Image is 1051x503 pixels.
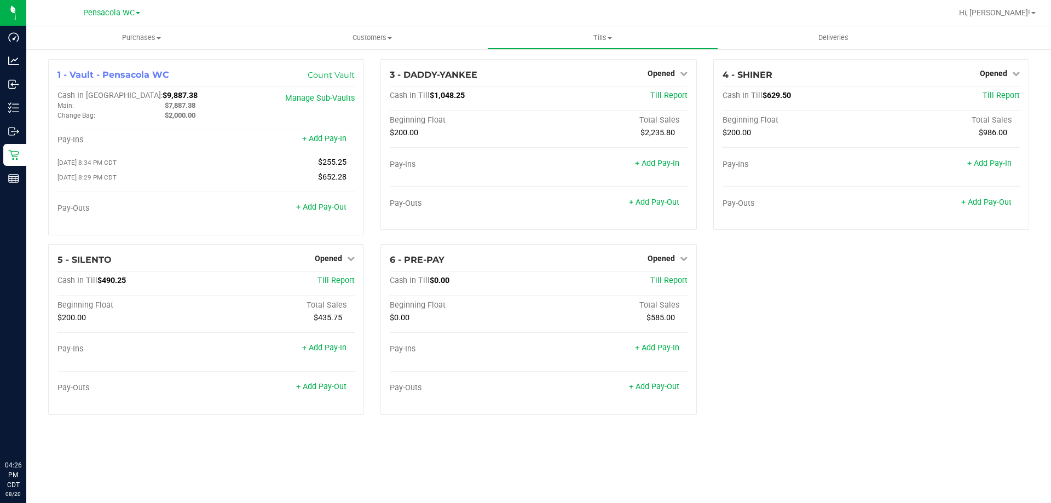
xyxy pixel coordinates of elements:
[629,382,679,391] a: + Add Pay-Out
[257,33,487,43] span: Customers
[959,8,1030,17] span: Hi, [PERSON_NAME]!
[5,460,21,490] p: 04:26 PM CDT
[723,199,871,209] div: Pay-Outs
[723,160,871,170] div: Pay-Ins
[871,115,1020,125] div: Total Sales
[723,128,751,137] span: $200.00
[57,255,112,265] span: 5 - SILENTO
[308,70,355,80] a: Count Vault
[390,276,430,285] span: Cash In Till
[430,276,449,285] span: $0.00
[26,26,257,49] a: Purchases
[296,382,347,391] a: + Add Pay-Out
[302,134,347,143] a: + Add Pay-In
[26,33,257,43] span: Purchases
[8,79,19,90] inline-svg: Inbound
[8,32,19,43] inline-svg: Dashboard
[967,159,1012,168] a: + Add Pay-In
[57,204,206,213] div: Pay-Outs
[57,159,117,166] span: [DATE] 8:34 PM CDT
[5,490,21,498] p: 08/20
[318,158,347,167] span: $255.25
[57,91,163,100] span: Cash In [GEOGRAPHIC_DATA]:
[57,344,206,354] div: Pay-Ins
[314,313,342,322] span: $435.75
[57,276,97,285] span: Cash In Till
[165,101,195,109] span: $7,887.38
[317,276,355,285] a: Till Report
[165,111,195,119] span: $2,000.00
[983,91,1020,100] a: Till Report
[296,203,347,212] a: + Add Pay-Out
[635,343,679,352] a: + Add Pay-In
[650,91,688,100] a: Till Report
[723,115,871,125] div: Beginning Float
[648,254,675,263] span: Opened
[57,102,74,109] span: Main:
[487,26,718,49] a: Tills
[57,112,95,119] span: Change Bag:
[539,115,688,125] div: Total Sales
[723,70,772,80] span: 4 - SHINER
[390,344,539,354] div: Pay-Ins
[629,198,679,207] a: + Add Pay-Out
[961,198,1012,207] a: + Add Pay-Out
[390,70,477,80] span: 3 - DADDY-YANKEE
[285,94,355,103] a: Manage Sub-Vaults
[57,174,117,181] span: [DATE] 8:29 PM CDT
[57,70,169,80] span: 1 - Vault - Pensacola WC
[763,91,791,100] span: $629.50
[257,26,487,49] a: Customers
[390,199,539,209] div: Pay-Outs
[57,383,206,393] div: Pay-Outs
[646,313,675,322] span: $585.00
[8,173,19,184] inline-svg: Reports
[315,254,342,263] span: Opened
[11,415,44,448] iframe: Resource center
[390,128,418,137] span: $200.00
[650,276,688,285] a: Till Report
[8,55,19,66] inline-svg: Analytics
[539,300,688,310] div: Total Sales
[57,313,86,322] span: $200.00
[206,300,355,310] div: Total Sales
[83,8,135,18] span: Pensacola WC
[390,383,539,393] div: Pay-Outs
[640,128,675,137] span: $2,235.80
[723,91,763,100] span: Cash In Till
[390,115,539,125] div: Beginning Float
[635,159,679,168] a: + Add Pay-In
[488,33,717,43] span: Tills
[718,26,949,49] a: Deliveries
[57,300,206,310] div: Beginning Float
[163,91,198,100] span: $9,887.38
[8,102,19,113] inline-svg: Inventory
[648,69,675,78] span: Opened
[302,343,347,352] a: + Add Pay-In
[8,126,19,137] inline-svg: Outbound
[97,276,126,285] span: $490.25
[979,128,1007,137] span: $986.00
[390,313,409,322] span: $0.00
[390,91,430,100] span: Cash In Till
[318,172,347,182] span: $652.28
[8,149,19,160] inline-svg: Retail
[390,255,444,265] span: 6 - PRE-PAY
[390,300,539,310] div: Beginning Float
[57,135,206,145] div: Pay-Ins
[804,33,863,43] span: Deliveries
[390,160,539,170] div: Pay-Ins
[430,91,465,100] span: $1,048.25
[980,69,1007,78] span: Opened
